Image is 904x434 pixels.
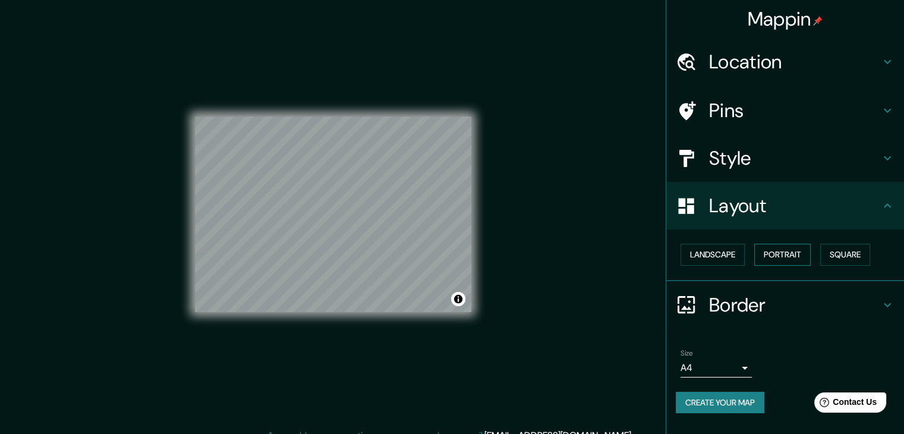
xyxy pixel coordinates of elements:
div: Style [666,134,904,182]
iframe: Help widget launcher [798,388,891,421]
button: Square [820,244,870,266]
div: Location [666,38,904,86]
h4: Location [709,50,880,74]
div: Border [666,281,904,329]
img: pin-icon.png [813,16,823,26]
button: Portrait [754,244,811,266]
label: Size [681,348,693,358]
button: Create your map [676,392,764,414]
canvas: Map [195,117,471,312]
h4: Layout [709,194,880,218]
div: A4 [681,358,752,378]
div: Layout [666,182,904,229]
h4: Pins [709,99,880,122]
h4: Style [709,146,880,170]
div: Pins [666,87,904,134]
h4: Border [709,293,880,317]
h4: Mappin [748,7,823,31]
button: Toggle attribution [451,292,465,306]
button: Landscape [681,244,745,266]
